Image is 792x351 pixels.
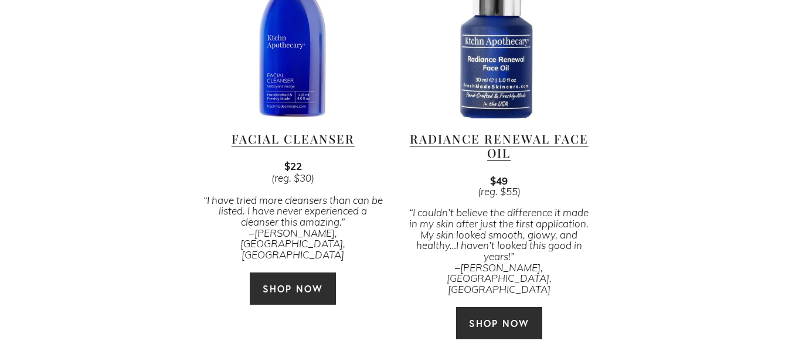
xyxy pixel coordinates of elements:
[203,193,385,262] em: “I have tried more cleansers than can be listed. I have never experienced a cleanser this amazing...
[478,185,521,198] em: (reg. $55)
[271,171,314,185] em: (reg. $30)
[409,206,591,296] em: “I couldn’t believe the difference it made in my skin after just the first application. My skin l...
[490,173,508,188] strong: $49
[456,306,543,340] a: SHOP NOW
[232,131,355,146] a: Facial Cleanser
[284,159,302,173] strong: $22
[410,131,589,161] a: Radiance Renewal Face Oil
[249,272,336,305] a: SHOP NOW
